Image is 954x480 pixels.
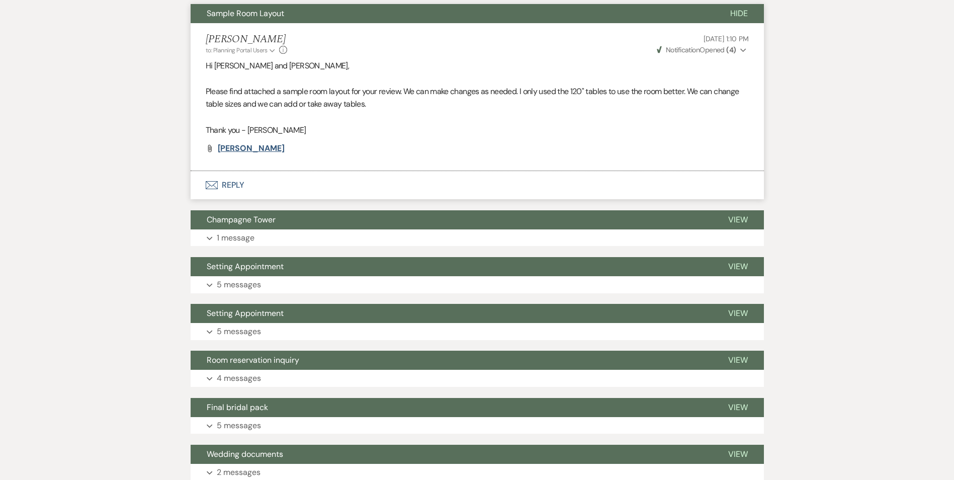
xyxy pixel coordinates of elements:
span: View [728,449,748,459]
button: View [712,257,764,276]
button: 4 messages [191,370,764,387]
button: View [712,398,764,417]
button: NotificationOpened (4) [655,45,749,55]
button: Reply [191,171,764,199]
span: Setting Appointment [207,308,284,318]
span: Final bridal pack [207,402,268,413]
button: 5 messages [191,417,764,434]
button: 1 message [191,229,764,247]
p: 1 message [217,231,254,245]
p: 4 messages [217,372,261,385]
strong: ( 4 ) [726,45,736,54]
span: Wedding documents [207,449,283,459]
button: Room reservation inquiry [191,351,712,370]
p: Thank you - [PERSON_NAME] [206,124,749,137]
button: View [712,445,764,464]
span: View [728,355,748,365]
span: Champagne Tower [207,214,276,225]
p: Please find attached a sample room layout for your review. We can make changes as needed. I only ... [206,85,749,111]
h5: [PERSON_NAME] [206,33,288,46]
span: Opened [657,45,736,54]
p: Hi [PERSON_NAME] and [PERSON_NAME], [206,59,749,72]
span: Notification [666,45,700,54]
button: View [712,210,764,229]
button: Setting Appointment [191,304,712,323]
span: View [728,308,748,318]
button: View [712,351,764,370]
button: 5 messages [191,323,764,340]
span: Sample Room Layout [207,8,284,19]
p: 5 messages [217,325,261,338]
span: View [728,214,748,225]
p: 5 messages [217,419,261,432]
button: 5 messages [191,276,764,293]
p: 5 messages [217,278,261,291]
span: to: Planning Portal Users [206,46,268,54]
span: Setting Appointment [207,261,284,272]
span: [PERSON_NAME] [218,143,285,153]
button: Setting Appointment [191,257,712,276]
span: Room reservation inquiry [207,355,299,365]
button: Wedding documents [191,445,712,464]
span: View [728,261,748,272]
button: Final bridal pack [191,398,712,417]
span: Hide [730,8,748,19]
button: to: Planning Portal Users [206,46,277,55]
span: [DATE] 1:10 PM [704,34,748,43]
a: [PERSON_NAME] [218,144,285,152]
button: Sample Room Layout [191,4,714,23]
button: Champagne Tower [191,210,712,229]
p: 2 messages [217,466,261,479]
button: Hide [714,4,764,23]
button: View [712,304,764,323]
span: View [728,402,748,413]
